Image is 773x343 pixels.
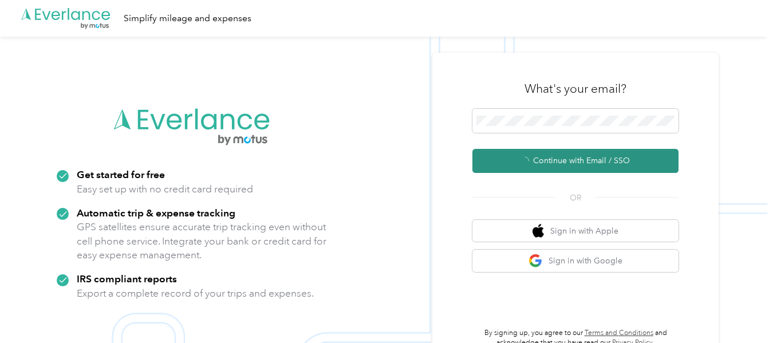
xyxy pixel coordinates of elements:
strong: Automatic trip & expense tracking [77,207,235,219]
p: Easy set up with no credit card required [77,182,253,196]
img: apple logo [533,224,544,238]
button: google logoSign in with Google [472,250,679,272]
strong: IRS compliant reports [77,273,177,285]
img: google logo [529,254,543,268]
a: Terms and Conditions [585,329,653,337]
button: apple logoSign in with Apple [472,220,679,242]
strong: Get started for free [77,168,165,180]
p: Export a complete record of your trips and expenses. [77,286,314,301]
button: Continue with Email / SSO [472,149,679,173]
span: OR [555,192,595,204]
h3: What's your email? [524,81,626,97]
div: Simplify mileage and expenses [124,11,251,26]
p: GPS satellites ensure accurate trip tracking even without cell phone service. Integrate your bank... [77,220,327,262]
